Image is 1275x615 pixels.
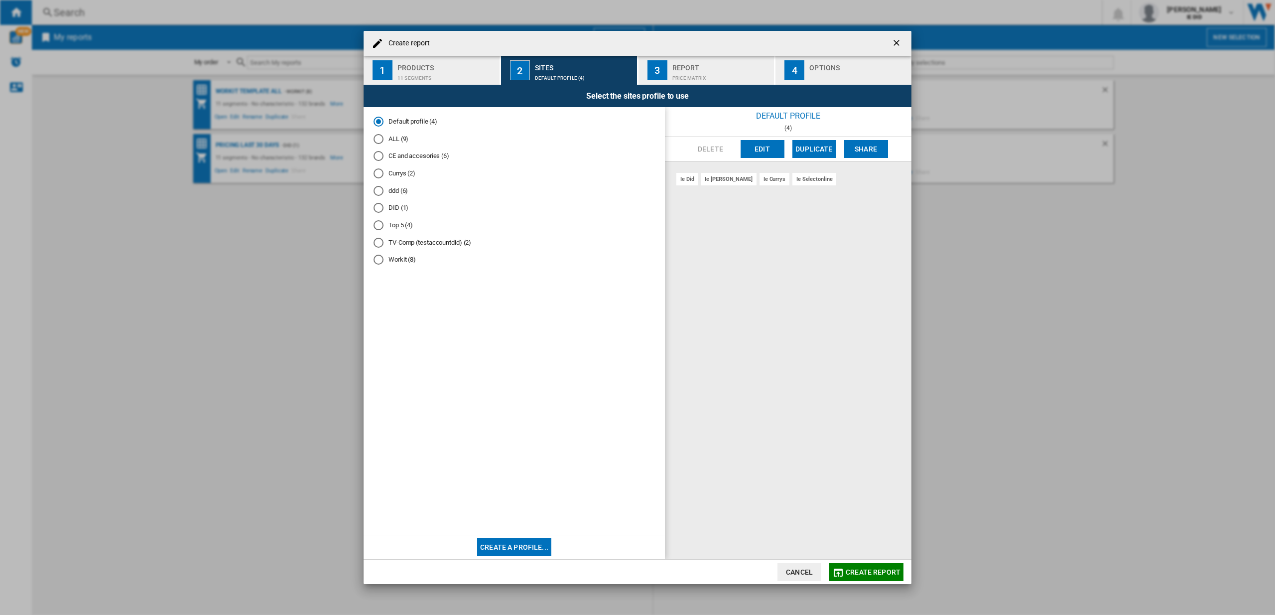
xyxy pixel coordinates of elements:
ng-md-icon: getI18NText('BUTTONS.CLOSE_DIALOG') [892,38,903,50]
div: Default profile [665,107,911,125]
md-radio-button: TV-Comp (testaccountdid) (2) [374,238,655,247]
div: ie selectonline [792,173,837,185]
button: Duplicate [792,140,836,158]
div: 11 segments [397,70,496,81]
span: Create report [846,568,900,576]
div: Products [397,60,496,70]
div: (4) [665,125,911,132]
div: Select the sites profile to use [364,85,911,107]
div: Options [809,60,907,70]
h4: Create report [383,38,430,48]
md-radio-button: ddd (6) [374,186,655,195]
div: Sites [535,60,633,70]
md-radio-button: Default profile (4) [374,117,655,127]
button: Delete [689,140,733,158]
button: 3 Report Price Matrix [638,56,775,85]
md-radio-button: DID (1) [374,203,655,213]
button: 2 Sites Default profile (4) [501,56,638,85]
div: Default profile (4) [535,70,633,81]
div: 1 [373,60,392,80]
button: Create a profile... [477,538,551,556]
md-radio-button: ALL (9) [374,134,655,144]
div: ie [PERSON_NAME] [701,173,756,185]
div: 2 [510,60,530,80]
button: 1 Products 11 segments [364,56,501,85]
button: 4 Options [775,56,911,85]
button: Edit [741,140,784,158]
md-radio-button: Currys (2) [374,169,655,178]
div: ie currys [760,173,789,185]
div: Report [672,60,770,70]
div: ie did [676,173,698,185]
div: Price Matrix [672,70,770,81]
md-radio-button: Top 5 (4) [374,221,655,230]
button: Share [844,140,888,158]
button: Create report [829,563,903,581]
div: 3 [647,60,667,80]
md-radio-button: Workit (8) [374,255,655,265]
md-radio-button: CE and accesories (6) [374,152,655,161]
button: getI18NText('BUTTONS.CLOSE_DIALOG') [888,33,907,53]
div: 4 [784,60,804,80]
button: Cancel [777,563,821,581]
